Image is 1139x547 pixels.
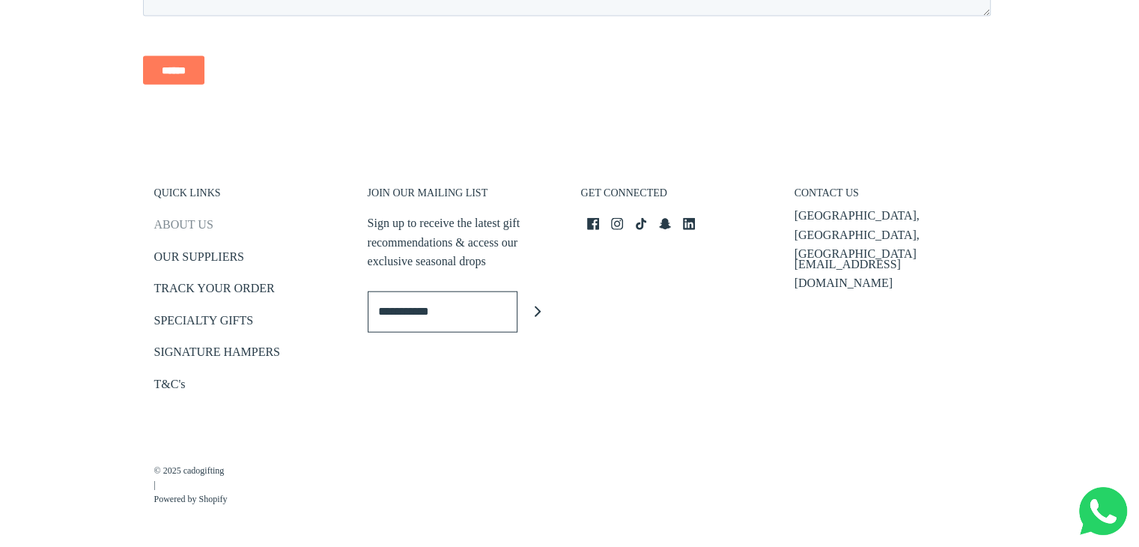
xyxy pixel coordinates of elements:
span: Last name [427,1,476,13]
a: SIGNATURE HAMPERS [154,342,280,367]
button: Join [517,291,559,333]
a: OUR SUPPLIERS [154,247,244,272]
h3: JOIN OUR MAILING LIST [368,187,559,208]
a: © 2025 cadogifting [154,464,228,478]
a: ABOUT US [154,215,213,240]
h3: QUICK LINKS [154,187,345,208]
p: | [154,449,228,507]
a: T&C's [154,375,186,399]
p: [EMAIL_ADDRESS][DOMAIN_NAME] [795,255,985,293]
a: TRACK YOUR ORDER [154,279,275,303]
span: Number of gifts [427,124,498,136]
p: [GEOGRAPHIC_DATA], [GEOGRAPHIC_DATA], [GEOGRAPHIC_DATA] [795,206,985,264]
img: Whatsapp [1079,487,1127,535]
p: Sign up to receive the latest gift recommendations & access our exclusive seasonal drops [368,214,559,271]
h3: GET CONNECTED [581,187,772,208]
a: Powered by Shopify [154,492,228,507]
span: Company name [427,63,501,75]
h3: CONTACT US [795,187,985,208]
input: Enter email [368,291,517,333]
a: SPECIALTY GIFTS [154,311,254,336]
